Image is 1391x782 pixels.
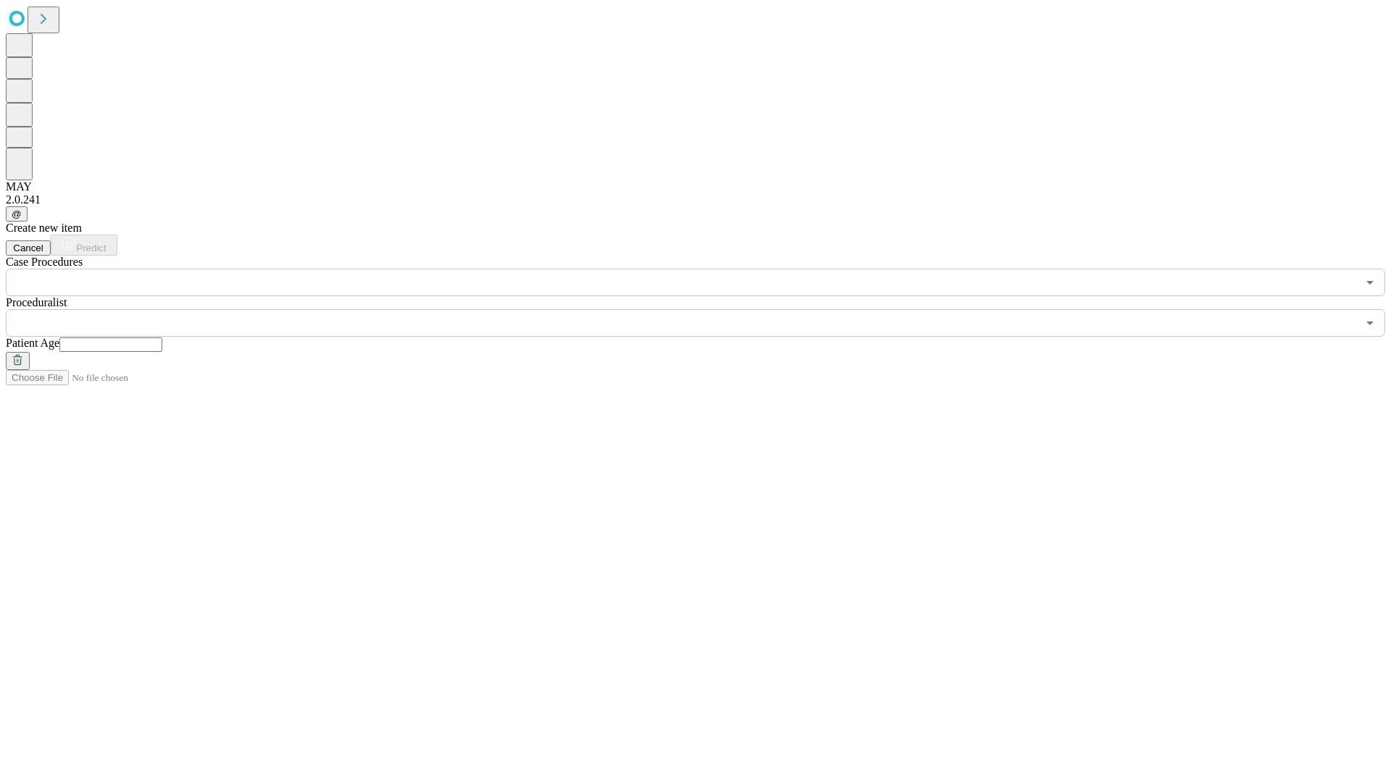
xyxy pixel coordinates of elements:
[6,222,82,234] span: Create new item
[1360,313,1380,333] button: Open
[6,337,59,349] span: Patient Age
[76,243,106,253] span: Predict
[6,193,1385,206] div: 2.0.241
[12,209,22,219] span: @
[6,240,51,256] button: Cancel
[51,235,117,256] button: Predict
[13,243,43,253] span: Cancel
[6,206,28,222] button: @
[6,296,67,308] span: Proceduralist
[6,180,1385,193] div: MAY
[1360,272,1380,293] button: Open
[6,256,83,268] span: Scheduled Procedure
